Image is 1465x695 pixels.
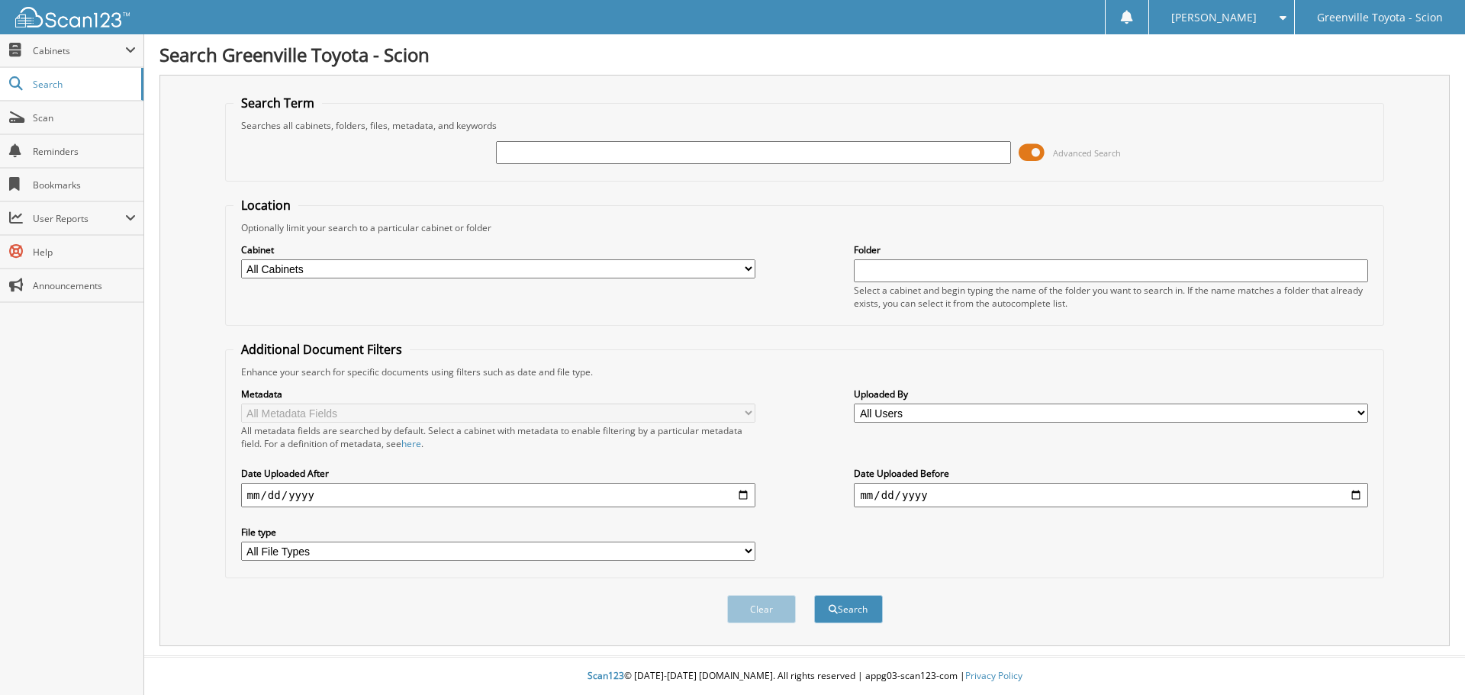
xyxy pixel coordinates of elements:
label: Date Uploaded After [241,467,755,480]
label: Metadata [241,388,755,401]
div: Enhance your search for specific documents using filters such as date and file type. [233,365,1376,378]
legend: Additional Document Filters [233,341,410,358]
legend: Location [233,197,298,214]
span: [PERSON_NAME] [1171,13,1257,22]
img: scan123-logo-white.svg [15,7,130,27]
span: Scan [33,111,136,124]
a: here [401,437,421,450]
div: © [DATE]-[DATE] [DOMAIN_NAME]. All rights reserved | appg03-scan123-com | [144,658,1465,695]
span: User Reports [33,212,125,225]
span: Help [33,246,136,259]
label: Cabinet [241,243,755,256]
span: Announcements [33,279,136,292]
span: Greenville Toyota - Scion [1317,13,1443,22]
label: Uploaded By [854,388,1368,401]
legend: Search Term [233,95,322,111]
button: Search [814,595,883,623]
label: File type [241,526,755,539]
div: Searches all cabinets, folders, files, metadata, and keywords [233,119,1376,132]
div: Optionally limit your search to a particular cabinet or folder [233,221,1376,234]
div: Select a cabinet and begin typing the name of the folder you want to search in. If the name match... [854,284,1368,310]
span: Cabinets [33,44,125,57]
label: Folder [854,243,1368,256]
h1: Search Greenville Toyota - Scion [159,42,1450,67]
input: start [241,483,755,507]
span: Advanced Search [1053,147,1121,159]
span: Reminders [33,145,136,158]
button: Clear [727,595,796,623]
label: Date Uploaded Before [854,467,1368,480]
span: Scan123 [588,669,624,682]
a: Privacy Policy [965,669,1022,682]
iframe: Chat Widget [1389,622,1465,695]
input: end [854,483,1368,507]
span: Bookmarks [33,179,136,191]
span: Search [33,78,134,91]
div: All metadata fields are searched by default. Select a cabinet with metadata to enable filtering b... [241,424,755,450]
